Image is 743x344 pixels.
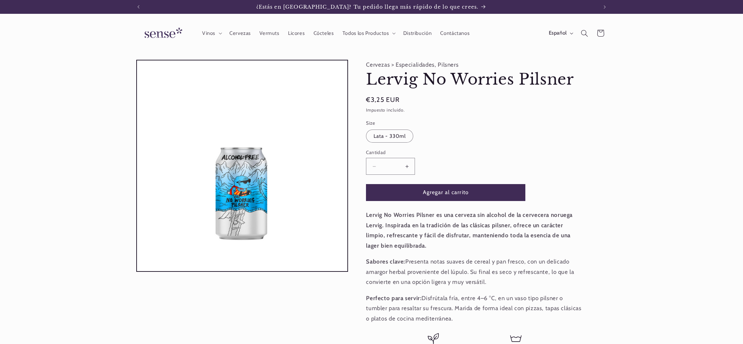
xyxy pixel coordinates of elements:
strong: Lervig No Worries Pilsner es una cerveza sin alcohol de la cervecera noruega Lervig. Inspirada en... [366,211,573,249]
media-gallery: Visor de la galería [136,60,348,272]
div: Impuesto incluido. [366,107,583,114]
a: Contáctanos [436,26,474,41]
span: Cócteles [314,30,334,37]
span: Todos los Productos [343,30,389,37]
span: ¿Estás en [GEOGRAPHIC_DATA]? Tu pedido llega más rápido de lo que crees. [256,4,478,10]
summary: Todos los Productos [338,26,399,41]
p: Presenta notas suaves de cereal y pan fresco, con un delicado amargor herbal proveniente del lúpu... [366,257,583,287]
summary: Búsqueda [576,25,592,41]
a: Cervezas [225,26,255,41]
a: Distribución [399,26,436,41]
span: Licores [288,30,305,37]
span: €3,25 EUR [366,95,399,105]
a: Vermuts [255,26,284,41]
button: Agregar al carrito [366,184,525,201]
strong: Perfecto para servir: [366,295,422,302]
legend: Size [366,120,376,126]
p: Disfrútala fría, entre 4–6 °C, en un vaso tipo pilsner o tumbler para resaltar su frescura. Marid... [366,293,583,324]
img: Sense [136,23,188,43]
span: Vermuts [259,30,279,37]
label: Cantidad [366,149,525,156]
a: Cócteles [309,26,338,41]
span: Vinos [202,30,215,37]
span: Distribución [403,30,432,37]
label: Lata - 330ml [366,130,413,143]
strong: Sabores clave: [366,258,405,265]
summary: Vinos [198,26,225,41]
a: Licores [284,26,309,41]
span: Contáctanos [440,30,469,37]
span: Español [549,29,567,37]
button: Español [544,26,576,40]
a: Sense [133,21,191,46]
h1: Lervig No Worries Pilsner [366,70,583,89]
span: Cervezas [229,30,251,37]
